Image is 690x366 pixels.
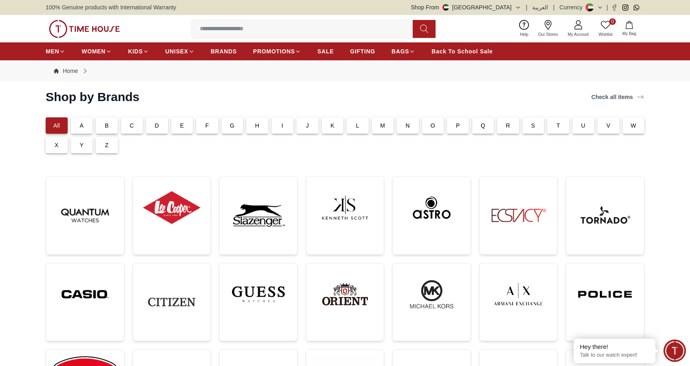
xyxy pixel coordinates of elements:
p: A [80,121,84,130]
span: 0 [609,18,616,25]
img: United Arab Emirates [442,4,449,11]
span: | [606,3,608,11]
span: UNISEX [165,47,188,55]
a: Instagram [622,4,628,11]
span: My Bag [619,31,639,37]
img: ... [573,183,637,248]
p: L [356,121,359,130]
p: S [531,121,535,130]
p: V [606,121,610,130]
p: U [581,121,585,130]
span: My Account [564,31,592,37]
span: Help [517,31,532,37]
a: Help [515,18,533,39]
div: Currency [560,3,586,11]
a: Whatsapp [633,4,639,11]
a: Back To School Sale [431,44,493,59]
p: I [281,121,283,130]
img: ... [139,183,204,232]
p: G [230,121,234,130]
p: M [380,121,385,130]
p: H [255,121,259,130]
p: Z [105,141,108,149]
button: Shop From[GEOGRAPHIC_DATA] [411,3,521,11]
span: BRANDS [211,47,237,55]
a: KIDS [128,44,149,59]
span: Our Stores [535,31,561,37]
span: GIFTING [350,47,375,55]
img: ... [53,183,117,248]
h2: Shop by Brands [46,90,139,104]
span: MEN [46,47,59,55]
a: Home [54,67,78,75]
a: GIFTING [350,44,375,59]
p: Q [481,121,485,130]
img: ... [313,183,378,232]
p: D [155,121,159,130]
p: All [53,121,60,130]
div: Chat Widget [663,340,686,362]
p: R [506,121,510,130]
span: | [526,3,528,11]
span: Wishlist [595,31,616,37]
p: C [130,121,134,130]
img: ... [226,270,291,319]
a: BAGS [391,44,415,59]
p: O [431,121,435,130]
a: SALE [317,44,334,59]
a: Facebook [611,4,617,11]
span: KIDS [128,47,143,55]
span: PROMOTIONS [253,47,295,55]
span: | [553,3,555,11]
p: F [205,121,209,130]
button: My Bag [617,19,641,38]
a: MEN [46,44,65,59]
p: X [55,141,59,149]
span: BAGS [391,47,409,55]
img: ... [53,270,117,319]
p: Y [80,141,84,149]
a: Check all items [590,91,646,103]
a: 0Wishlist [594,18,617,39]
p: T [556,121,560,130]
span: Back To School Sale [431,47,493,55]
img: ... [486,183,551,248]
img: ... [399,270,464,319]
button: العربية [532,3,548,11]
a: PROMOTIONS [253,44,301,59]
nav: Breadcrumb [46,60,644,82]
p: K [331,121,335,130]
img: ... [313,270,378,319]
a: Our Stores [533,18,563,39]
a: BRANDS [211,44,237,59]
p: P [456,121,460,130]
p: Talk to our watch expert! [580,352,649,359]
p: B [105,121,109,130]
img: ... [486,270,551,319]
p: N [406,121,410,130]
p: E [180,121,184,130]
img: ... [139,270,204,335]
img: ... [573,270,637,319]
span: 100% Genuine products with International Warranty [46,3,176,11]
a: WOMEN [82,44,112,59]
img: ... [49,20,120,38]
span: SALE [317,47,334,55]
div: Hey there! [580,343,649,351]
img: ... [399,183,464,232]
p: J [306,121,309,130]
span: WOMEN [82,47,106,55]
img: ... [226,183,291,248]
p: W [631,121,636,130]
a: UNISEX [165,44,194,59]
